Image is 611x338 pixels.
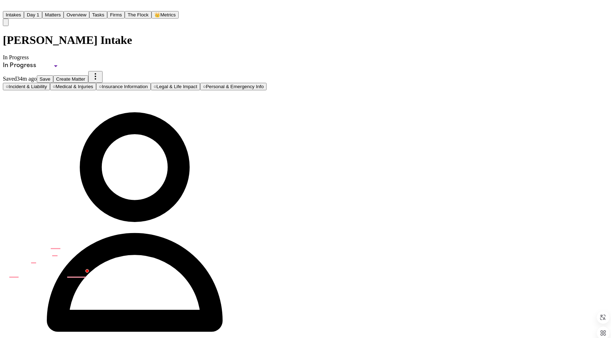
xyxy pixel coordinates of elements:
[3,3,11,10] img: Finch Logo
[151,11,179,17] a: crownMetrics
[53,84,56,89] span: ○
[3,11,24,17] a: Intakes
[206,84,264,89] span: Personal & Emergency Info
[9,84,47,89] span: Incident & Liability
[154,84,157,89] span: ○
[3,83,50,90] button: Go to Incident & Liability
[125,11,151,17] a: The Flock
[53,75,88,83] button: Create Matter
[3,63,36,69] span: In Progress
[107,11,125,17] a: Firms
[42,11,64,19] button: Matters
[96,83,151,90] button: Go to Insurance Information
[200,83,267,90] button: Go to Personal & Emergency Info
[160,12,176,17] span: Metrics
[99,84,102,89] span: ○
[64,11,89,19] button: Overview
[88,71,103,83] button: More actions
[203,84,206,89] span: ○
[151,11,179,19] button: crownMetrics
[3,34,267,47] h1: [PERSON_NAME] Intake
[107,11,125,19] button: Firms
[64,11,89,17] a: Overview
[154,12,160,17] span: crown
[102,84,148,89] span: Insurance Information
[42,11,64,17] a: Matters
[24,11,42,17] a: Day 1
[50,83,96,90] button: Go to Medical & Injuries
[37,75,53,83] button: Save
[56,84,93,89] span: Medical & Injuries
[89,11,107,17] a: Tasks
[3,61,60,71] div: Update intake status
[89,11,107,19] button: Tasks
[3,54,29,60] span: In Progress
[3,11,24,19] button: Intakes
[24,11,42,19] button: Day 1
[6,84,9,89] span: ○
[3,5,11,11] a: Home
[3,76,37,82] span: Saved 34m ago
[151,83,200,90] button: Go to Legal & Life Impact
[157,84,197,89] span: Legal & Life Impact
[125,11,151,19] button: The Flock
